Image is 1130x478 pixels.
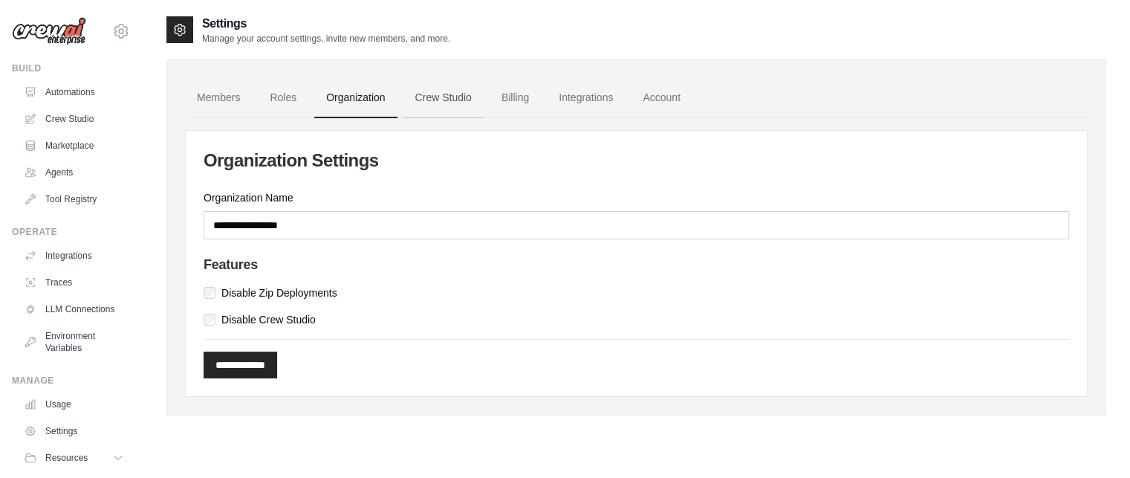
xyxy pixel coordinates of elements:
[45,452,88,464] span: Resources
[258,78,308,118] a: Roles
[18,187,130,211] a: Tool Registry
[18,244,130,268] a: Integrations
[18,134,130,158] a: Marketplace
[490,78,541,118] a: Billing
[18,419,130,443] a: Settings
[12,62,130,74] div: Build
[403,78,484,118] a: Crew Studio
[18,80,130,104] a: Automations
[12,226,130,238] div: Operate
[202,33,450,45] p: Manage your account settings, invite new members, and more.
[547,78,625,118] a: Integrations
[204,190,1069,205] label: Organization Name
[631,78,692,118] a: Account
[314,78,397,118] a: Organization
[185,78,252,118] a: Members
[204,257,1069,274] h4: Features
[18,107,130,131] a: Crew Studio
[12,17,86,45] img: Logo
[18,393,130,416] a: Usage
[18,297,130,321] a: LLM Connections
[18,446,130,470] button: Resources
[204,149,1069,172] h2: Organization Settings
[202,15,450,33] h2: Settings
[18,161,130,184] a: Agents
[18,324,130,360] a: Environment Variables
[18,271,130,294] a: Traces
[12,375,130,387] div: Manage
[221,312,316,327] label: Disable Crew Studio
[221,285,337,300] label: Disable Zip Deployments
